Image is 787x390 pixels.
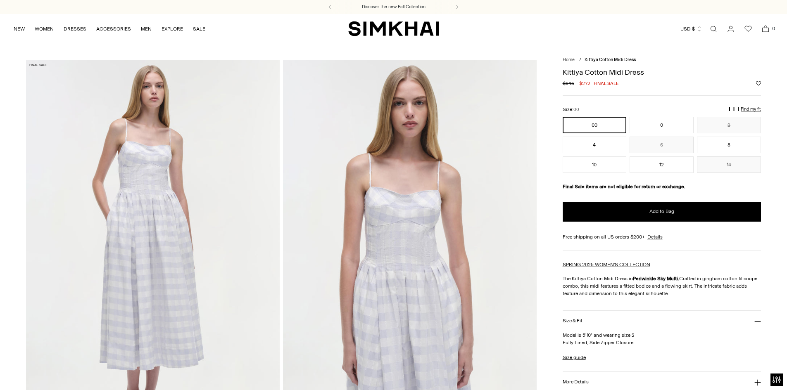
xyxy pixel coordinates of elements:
[96,20,131,38] a: ACCESSORIES
[630,156,694,173] button: 12
[563,331,761,346] p: Model is 5'10" and wearing size 2 Fully Lined, Side Zipper Closure
[162,20,183,38] a: EXPLORE
[563,156,627,173] button: 10
[563,57,761,64] nav: breadcrumbs
[746,351,779,382] iframe: Gorgias live chat messenger
[563,57,575,62] a: Home
[579,57,581,64] div: /
[563,275,761,297] p: The Kittiya Cotton Midi Dress in Crafted in gingham cotton fil coupe combo, this midi features a ...
[563,80,574,87] s: $545
[697,137,761,153] button: 8
[573,107,579,112] span: 00
[563,202,761,222] button: Add to Bag
[563,69,761,76] h1: Kittiya Cotton Midi Dress
[649,208,674,215] span: Add to Bag
[579,80,590,87] span: $272
[563,262,650,267] a: SPRING 2025 WOMEN'S COLLECTION
[723,21,739,37] a: Go to the account page
[756,81,761,86] button: Add to Wishlist
[740,21,756,37] a: Wishlist
[680,20,702,38] button: USD $
[563,106,579,113] label: Size:
[64,20,86,38] a: DRESSES
[35,20,54,38] a: WOMEN
[630,117,694,133] button: 0
[757,21,774,37] a: Open cart modal
[697,156,761,173] button: 14
[7,359,83,383] iframe: Sign Up via Text for Offers
[585,57,636,62] span: Kittiya Cotton Midi Dress
[563,233,761,241] div: Free shipping on all US orders $200+
[563,184,685,189] strong: Final Sale items are not eligible for return or exchange.
[633,276,679,281] strong: Periwinkle Sky Multi.
[14,20,25,38] a: NEW
[141,20,152,38] a: MEN
[697,117,761,133] button: 2
[193,20,205,38] a: SALE
[348,21,439,37] a: SIMKHAI
[563,379,589,385] h3: More Details
[563,117,627,133] button: 00
[770,25,777,32] span: 0
[563,137,627,153] button: 4
[563,354,586,361] a: Size guide
[563,318,583,324] h3: Size & Fit
[705,21,722,37] a: Open search modal
[647,233,663,241] a: Details
[362,4,426,10] a: Discover the new Fall Collection
[630,137,694,153] button: 6
[563,311,761,332] button: Size & Fit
